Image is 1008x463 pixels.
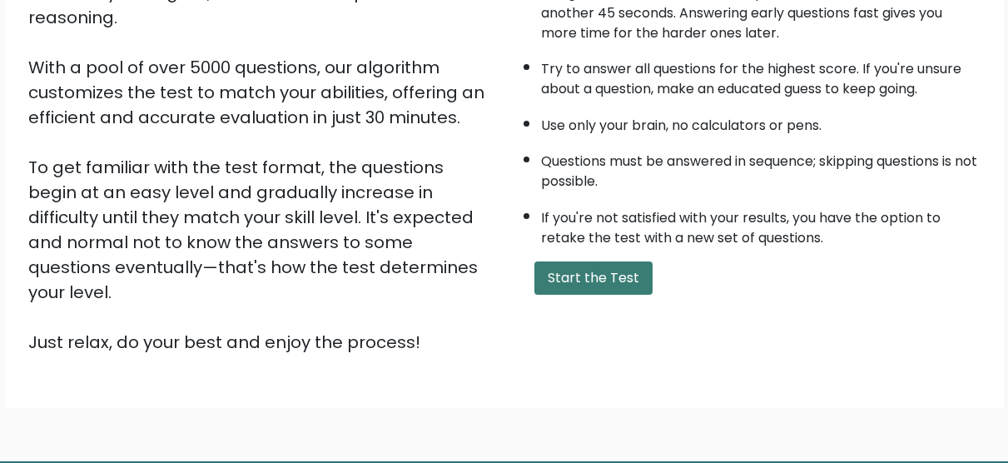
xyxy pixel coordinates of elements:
[541,107,981,136] li: Use only your brain, no calculators or pens.
[541,51,981,99] li: Try to answer all questions for the highest score. If you're unsure about a question, make an edu...
[541,143,981,192] li: Questions must be answered in sequence; skipping questions is not possible.
[534,261,653,295] button: Start the Test
[541,200,981,248] li: If you're not satisfied with your results, you have the option to retake the test with a new set ...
